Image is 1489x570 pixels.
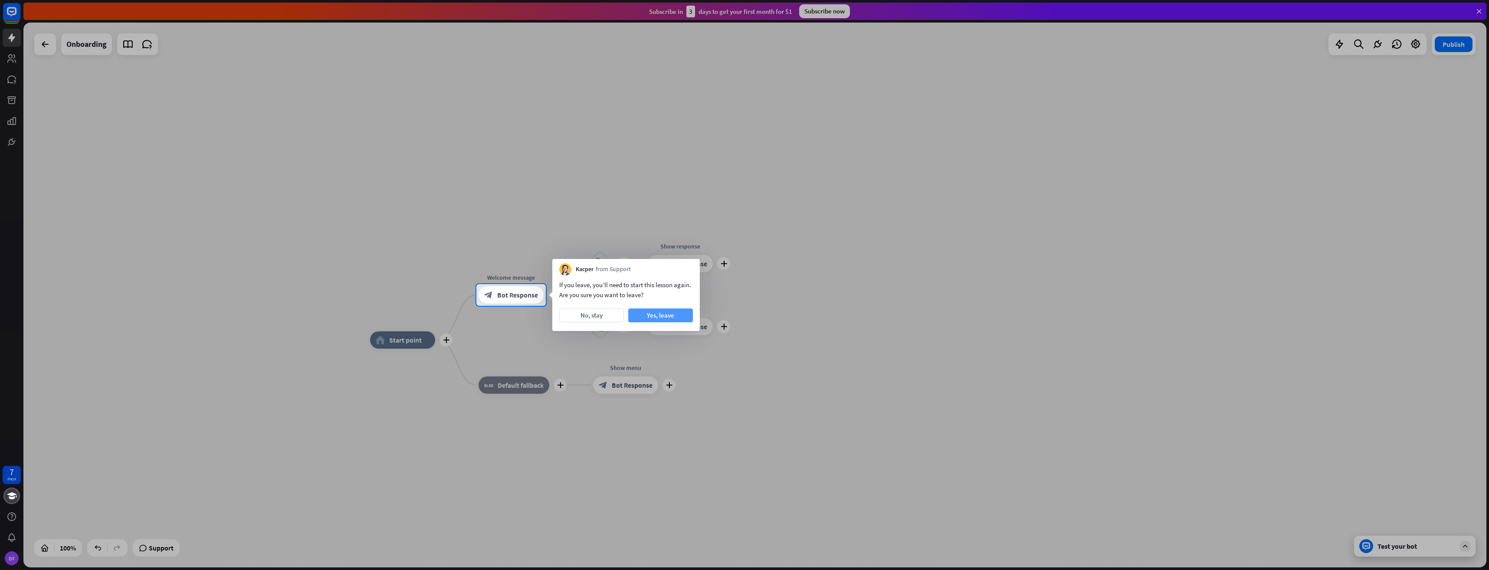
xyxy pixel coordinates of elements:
span: Kacper [576,265,594,274]
span: from Support [596,265,631,274]
span: Bot Response [497,291,538,299]
button: No, stay [559,308,624,322]
button: Open LiveChat chat widget [7,3,33,29]
div: If you leave, you’ll need to start this lesson again. Are you sure you want to leave? [559,280,693,300]
i: block_bot_response [484,291,493,299]
button: Yes, leave [628,308,693,322]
